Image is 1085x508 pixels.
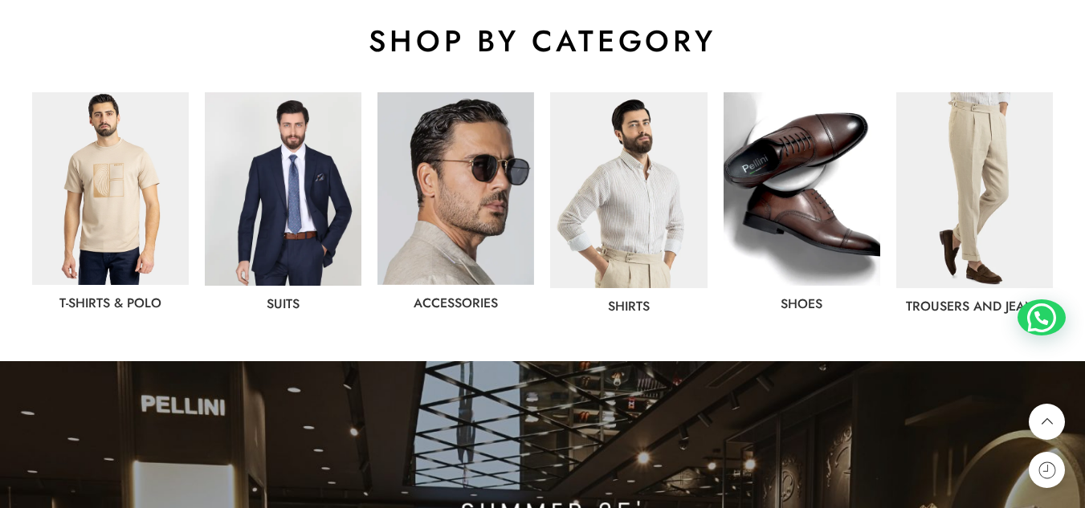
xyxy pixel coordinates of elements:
a: Suits [267,295,300,313]
a: T-Shirts & Polo [59,294,161,312]
a: Shirts [608,297,650,315]
a: Accessories [414,294,498,312]
a: Trousers and jeans [906,297,1042,315]
a: shoes [781,295,822,313]
h2: shop by category [32,22,1053,60]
